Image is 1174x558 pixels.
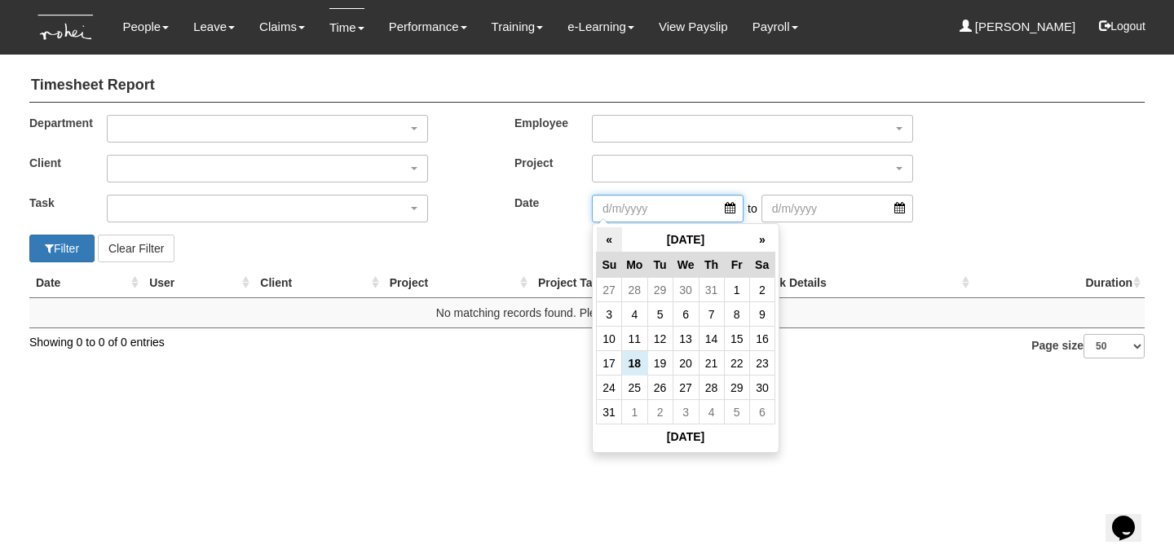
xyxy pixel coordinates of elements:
[622,253,647,278] th: Mo
[17,155,95,171] label: Client
[673,351,699,376] td: 20
[699,253,724,278] th: Th
[699,278,724,302] td: 31
[329,8,364,46] a: Time
[673,278,699,302] td: 30
[597,278,622,302] td: 27
[749,302,775,327] td: 9
[597,227,622,253] th: «
[597,400,622,424] td: 31
[29,268,143,298] th: Date : activate to sort column ascending
[647,253,673,278] th: Tu
[647,376,673,400] td: 26
[502,195,580,211] label: Date
[17,195,95,211] label: Task
[597,302,622,327] td: 3
[749,351,775,376] td: 23
[673,302,699,327] td: 6
[592,195,744,222] input: d/m/yyyy
[622,227,750,253] th: [DATE]
[622,278,647,302] td: 28
[699,302,724,327] td: 7
[724,351,749,376] td: 22
[749,327,775,351] td: 16
[622,327,647,351] td: 11
[724,253,749,278] th: Fr
[647,278,673,302] td: 29
[749,278,775,302] td: 2
[1088,7,1157,46] button: Logout
[597,424,775,450] th: [DATE]
[597,351,622,376] td: 17
[622,351,647,376] td: 18
[647,351,673,376] td: 19
[754,268,973,298] th: Task Details : activate to sort column ascending
[724,278,749,302] td: 1
[673,376,699,400] td: 27
[622,302,647,327] td: 4
[673,253,699,278] th: We
[973,268,1145,298] th: Duration : activate to sort column ascending
[597,327,622,351] td: 10
[29,235,95,262] button: Filter
[647,400,673,424] td: 2
[259,8,305,46] a: Claims
[254,268,382,298] th: Client : activate to sort column ascending
[1031,334,1145,358] label: Page size
[699,327,724,351] td: 14
[673,400,699,424] td: 3
[1106,493,1158,542] iframe: chat widget
[29,297,1145,327] td: No matching records found. Please check your filter criteria.
[647,327,673,351] td: 12
[673,327,699,351] td: 13
[699,400,724,424] td: 4
[749,227,775,253] th: »
[749,400,775,424] td: 6
[761,195,913,222] input: d/m/yyyy
[724,327,749,351] td: 15
[383,268,532,298] th: Project : activate to sort column ascending
[960,8,1076,46] a: [PERSON_NAME]
[567,8,634,46] a: e-Learning
[98,235,174,262] button: Clear Filter
[29,69,1145,103] h4: Timesheet Report
[597,376,622,400] td: 24
[647,302,673,327] td: 5
[749,253,775,278] th: Sa
[502,155,580,171] label: Project
[724,376,749,400] td: 29
[749,376,775,400] td: 30
[597,253,622,278] th: Su
[744,195,761,222] span: to
[1084,334,1145,358] select: Page size
[532,268,754,298] th: Project Task : activate to sort column ascending
[724,400,749,424] td: 5
[699,351,724,376] td: 21
[659,8,728,46] a: View Payslip
[193,8,235,46] a: Leave
[17,115,95,131] label: Department
[622,376,647,400] td: 25
[699,376,724,400] td: 28
[622,400,647,424] td: 1
[143,268,254,298] th: User : activate to sort column ascending
[492,8,544,46] a: Training
[122,8,169,46] a: People
[389,8,467,46] a: Performance
[753,8,798,46] a: Payroll
[724,302,749,327] td: 8
[502,115,580,131] label: Employee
